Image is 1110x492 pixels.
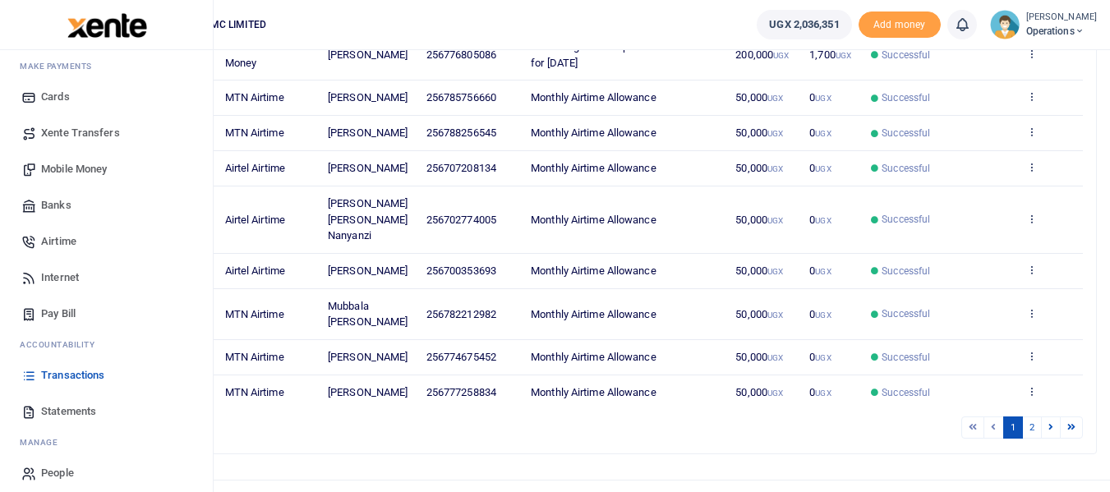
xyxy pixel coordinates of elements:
span: MTN Airtime [225,351,284,363]
span: UGX 2,036,351 [769,16,839,33]
span: MTN Mobile Money [225,40,283,69]
span: Monthly Airtime Allowance [531,351,656,363]
div: Showing 1 to 10 of 14 entries [76,415,489,440]
span: 256702774005 [426,214,496,226]
a: Banks [13,187,200,223]
img: logo-large [67,13,147,38]
a: Transactions [13,357,200,393]
a: Internet [13,260,200,296]
span: Successful [882,212,930,227]
small: UGX [767,389,783,398]
span: 256782212982 [426,308,496,320]
a: 1 [1003,416,1023,439]
span: Monthly Airtime Allowance [531,308,656,320]
span: anage [28,436,58,448]
span: 0 [809,126,831,139]
span: ake Payments [28,60,92,72]
small: UGX [773,51,789,60]
span: [PERSON_NAME] [328,351,408,363]
small: UGX [767,267,783,276]
span: 256707208134 [426,162,496,174]
a: UGX 2,036,351 [757,10,851,39]
span: 256774675452 [426,351,496,363]
span: MTN Airtime [225,126,284,139]
span: 50,000 [735,351,783,363]
span: Banks [41,197,71,214]
span: Monthly Airtime Allowance [531,162,656,174]
span: Monthly Airtime Allowance [531,126,656,139]
span: 0 [809,308,831,320]
span: 200,000 [735,48,789,61]
span: Monthly Airtime Allowance [531,214,656,226]
span: 0 [809,351,831,363]
span: Add money [859,11,941,39]
span: countability [32,338,94,351]
span: [PERSON_NAME] [328,126,408,139]
li: M [13,430,200,455]
span: [PERSON_NAME] [328,48,408,61]
span: Successful [882,350,930,365]
span: Successful [882,161,930,176]
span: 256788256545 [426,126,496,139]
small: UGX [815,267,831,276]
span: [PERSON_NAME] [PERSON_NAME] Nanyanzi [328,197,408,241]
span: Gardening and compound maintenance for [DATE] [531,40,716,69]
span: MTN Airtime [225,308,284,320]
a: Statements [13,393,200,430]
a: profile-user [PERSON_NAME] Operations [990,10,1097,39]
span: 50,000 [735,386,783,398]
small: UGX [815,310,831,320]
small: UGX [815,129,831,138]
span: 256700353693 [426,264,496,277]
span: [PERSON_NAME] [328,162,408,174]
li: M [13,53,200,79]
a: 2 [1022,416,1042,439]
a: Xente Transfers [13,115,200,151]
span: 0 [809,91,831,103]
span: [PERSON_NAME] [328,264,408,277]
span: Airtel Airtime [225,162,285,174]
a: Cards [13,79,200,115]
a: Pay Bill [13,296,200,332]
span: Successful [882,90,930,105]
small: UGX [815,216,831,225]
span: Successful [882,48,930,62]
li: Toup your wallet [859,11,941,39]
small: UGX [815,164,831,173]
small: UGX [767,94,783,103]
span: 0 [809,386,831,398]
span: Operations [1026,24,1097,39]
small: UGX [767,129,783,138]
small: UGX [767,353,783,362]
small: UGX [815,353,831,362]
span: 0 [809,162,831,174]
a: Airtime [13,223,200,260]
span: Airtel Airtime [225,264,285,277]
span: 50,000 [735,162,783,174]
small: UGX [815,389,831,398]
span: Monthly Airtime Allowance [531,91,656,103]
small: UGX [767,216,783,225]
span: 256785756660 [426,91,496,103]
span: Monthly Airtime Allowance [531,386,656,398]
span: Airtel Airtime [225,214,285,226]
li: Wallet ballance [750,10,858,39]
span: 256777258834 [426,386,496,398]
small: [PERSON_NAME] [1026,11,1097,25]
span: Cards [41,89,70,105]
span: Monthly Airtime Allowance [531,264,656,277]
a: logo-small logo-large logo-large [66,18,147,30]
span: Successful [882,126,930,140]
span: Successful [882,306,930,321]
span: [PERSON_NAME] [328,386,408,398]
span: Internet [41,269,79,286]
span: Pay Bill [41,306,76,322]
span: MTN Airtime [225,91,284,103]
span: 50,000 [735,214,783,226]
span: 0 [809,264,831,277]
a: Mobile Money [13,151,200,187]
span: 0 [809,214,831,226]
span: Airtime [41,233,76,250]
a: People [13,455,200,491]
span: 1,700 [809,48,851,61]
